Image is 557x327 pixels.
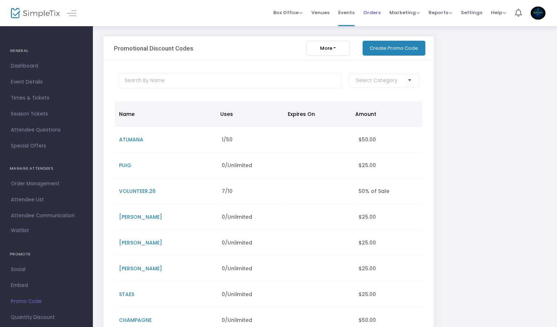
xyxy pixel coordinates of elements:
[273,9,303,16] span: Box Office
[11,281,82,290] span: Embed
[363,41,425,56] button: Create Promo Code
[119,162,131,169] span: PUIG
[119,239,162,246] span: [PERSON_NAME]
[222,239,252,246] span: 0/Unlimited
[10,44,83,58] h4: GENERAL
[222,187,233,195] span: 7/10
[222,136,233,143] span: 1/50
[222,162,252,169] span: 0/Unlimited
[119,213,162,221] span: [PERSON_NAME]
[11,93,82,103] span: Times & Tickets
[491,9,506,16] span: Help
[220,110,233,118] span: Uses
[119,73,342,88] input: Search By Name
[338,3,355,22] span: Events
[11,141,82,151] span: Special Offers
[11,179,82,189] span: Order Management
[11,265,82,274] span: Social
[11,297,82,306] span: Promo Code
[359,187,389,195] span: 50% of Sale
[288,110,315,118] span: Expires On
[119,291,134,298] span: STAES
[359,265,376,272] span: $25.00
[10,161,83,176] h4: MANAGE ATTENDEES
[363,3,381,22] span: Orders
[119,187,156,195] span: VOLUNTEER.26
[119,136,143,143] span: ATLMANA
[11,211,82,221] span: Attendee Communication
[389,9,420,16] span: Marketing
[119,316,152,324] span: CHAMPAGNE
[11,313,82,322] span: Quantity Discount
[119,110,135,118] span: Name
[359,239,376,246] span: $25.00
[306,41,350,56] button: More
[222,265,252,272] span: 0/Unlimited
[359,162,376,169] span: $25.00
[11,125,82,135] span: Attendee Questions
[405,73,415,88] button: Select
[222,213,252,221] span: 0/Unlimited
[11,109,82,119] span: Season Tickets
[355,110,376,118] span: Amount
[11,195,82,205] span: Attendee List
[114,45,193,52] h3: Promotional Discount Codes
[10,247,83,262] h4: PROMOTE
[461,3,482,22] span: Settings
[356,77,404,84] input: NO DATA FOUND
[11,77,82,87] span: Event Details
[311,3,329,22] span: Venues
[11,227,29,234] span: Waitlist
[119,265,162,272] span: [PERSON_NAME]
[11,61,82,71] span: Dashboard
[222,291,252,298] span: 0/Unlimited
[359,136,376,143] span: $50.00
[222,316,252,324] span: 0/Unlimited
[359,316,376,324] span: $50.00
[359,213,376,221] span: $25.00
[429,9,452,16] span: Reports
[359,291,376,298] span: $25.00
